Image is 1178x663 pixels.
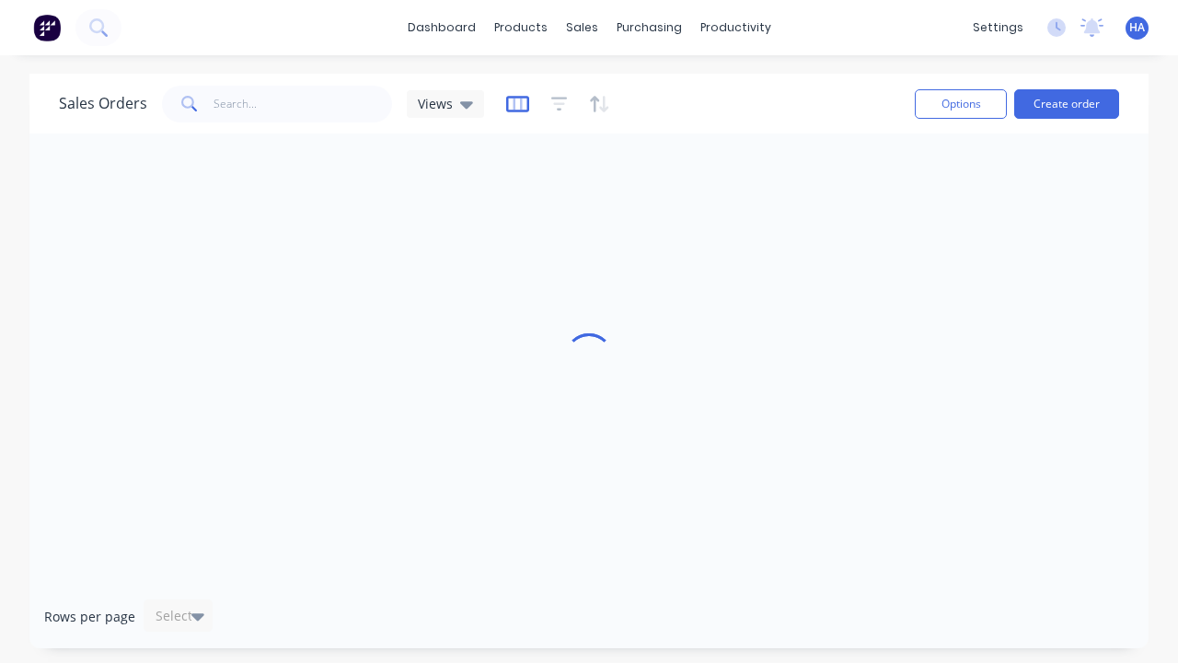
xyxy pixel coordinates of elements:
[33,14,61,41] img: Factory
[1014,89,1119,119] button: Create order
[59,95,147,112] h1: Sales Orders
[398,14,485,41] a: dashboard
[607,14,691,41] div: purchasing
[156,607,203,625] div: Select...
[418,94,453,113] span: Views
[485,14,557,41] div: products
[964,14,1033,41] div: settings
[691,14,780,41] div: productivity
[915,89,1007,119] button: Options
[1129,19,1145,36] span: HA
[214,86,393,122] input: Search...
[44,608,135,626] span: Rows per page
[557,14,607,41] div: sales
